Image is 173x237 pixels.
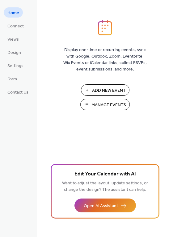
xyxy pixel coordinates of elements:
span: Home [7,10,19,16]
span: Form [7,76,17,82]
span: Open AI Assistant [84,203,118,209]
img: logo_icon.svg [98,20,112,35]
span: Edit Your Calendar with AI [74,170,136,179]
span: Add New Event [92,87,126,94]
button: Add New Event [81,84,129,96]
span: Design [7,50,21,56]
a: Design [4,47,25,57]
span: Connect [7,23,24,30]
span: Contact Us [7,89,28,96]
span: Settings [7,63,23,69]
span: Want to adjust the layout, update settings, or change the design? The assistant can help. [62,179,148,194]
a: Views [4,34,23,44]
a: Settings [4,60,27,70]
span: Display one-time or recurring events, sync with Google, Outlook, Zoom, Eventbrite, Wix Events or ... [63,47,147,73]
a: Home [4,7,23,18]
button: Open AI Assistant [74,199,136,212]
span: Manage Events [91,102,126,108]
a: Form [4,74,21,84]
span: Views [7,36,19,43]
a: Contact Us [4,87,32,97]
button: Manage Events [80,99,130,110]
a: Connect [4,21,27,31]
